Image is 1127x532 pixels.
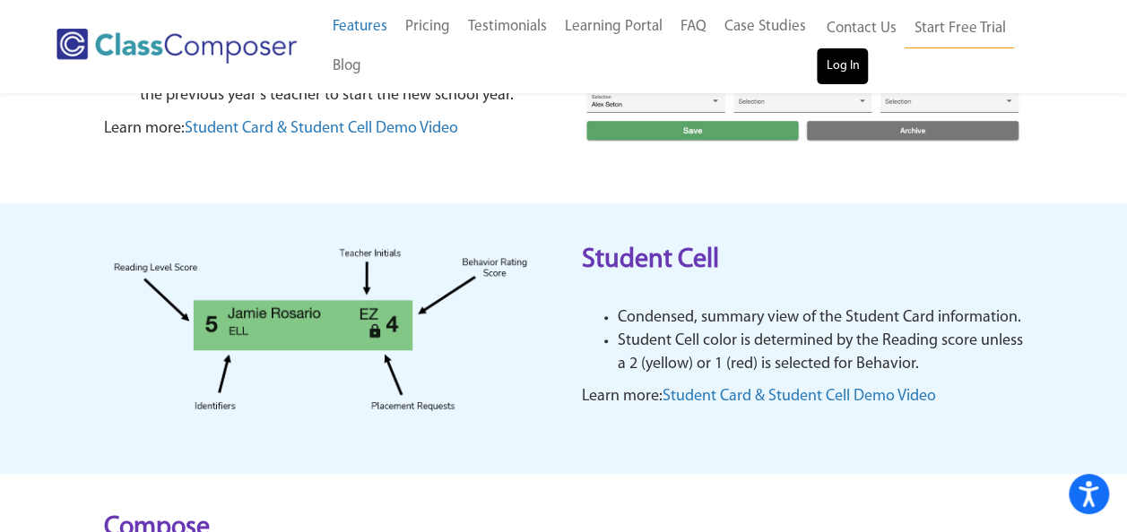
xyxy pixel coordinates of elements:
a: Learning Portal [556,7,672,47]
img: Class Composer [56,29,297,64]
a: Contact Us [817,9,905,48]
a: Testimonials [459,7,556,47]
a: Features [324,7,396,47]
a: Blog [324,47,370,86]
nav: Header Menu [817,9,1057,84]
a: Pricing [396,7,459,47]
a: Case Studies [715,7,815,47]
a: Student Card & Student Cell Demo Video [663,389,936,405]
a: FAQ [672,7,715,47]
img: Step 3 Student Placement Card Cell [104,239,546,421]
a: Log In [817,48,868,84]
a: Start Free Trial [905,9,1014,49]
span: Learn more: [582,389,663,405]
span: Learn more: [104,121,185,137]
h2: Student Cell [582,242,1024,279]
span: Student Cell color is determined by the Reading score unless a 2 (yellow) or 1 (red) is selected ... [618,333,1023,373]
a: Student Card & Student Cell Demo Video [185,121,458,137]
span: Condensed, summary view of the Student Card information. [618,310,1021,326]
nav: Header Menu [324,7,818,86]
